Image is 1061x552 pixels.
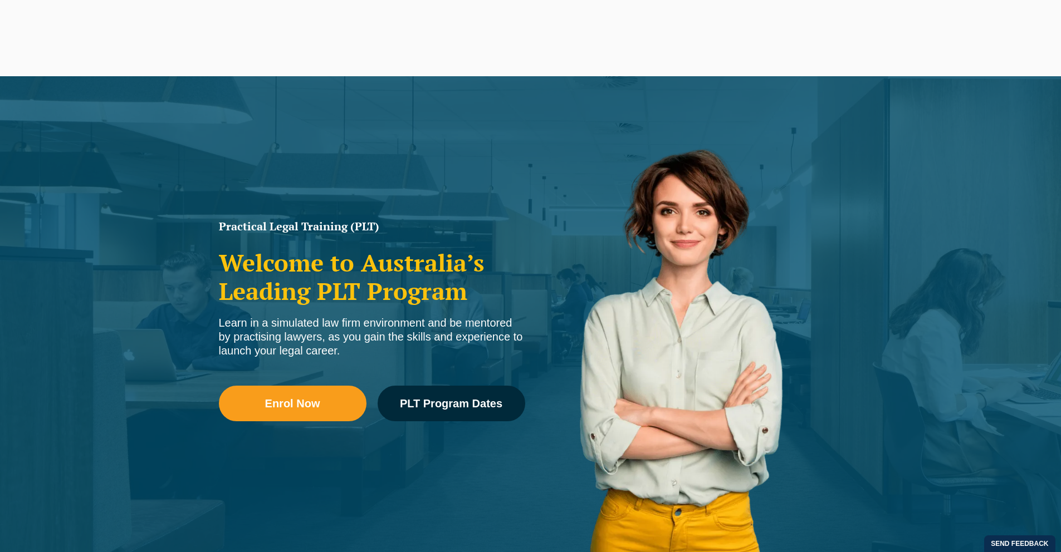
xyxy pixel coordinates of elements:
h2: Welcome to Australia’s Leading PLT Program [219,249,525,305]
div: Learn in a simulated law firm environment and be mentored by practising lawyers, as you gain the ... [219,316,525,358]
h1: Practical Legal Training (PLT) [219,221,525,232]
span: PLT Program Dates [400,398,502,409]
a: PLT Program Dates [378,386,525,421]
span: Enrol Now [265,398,320,409]
a: Enrol Now [219,386,366,421]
